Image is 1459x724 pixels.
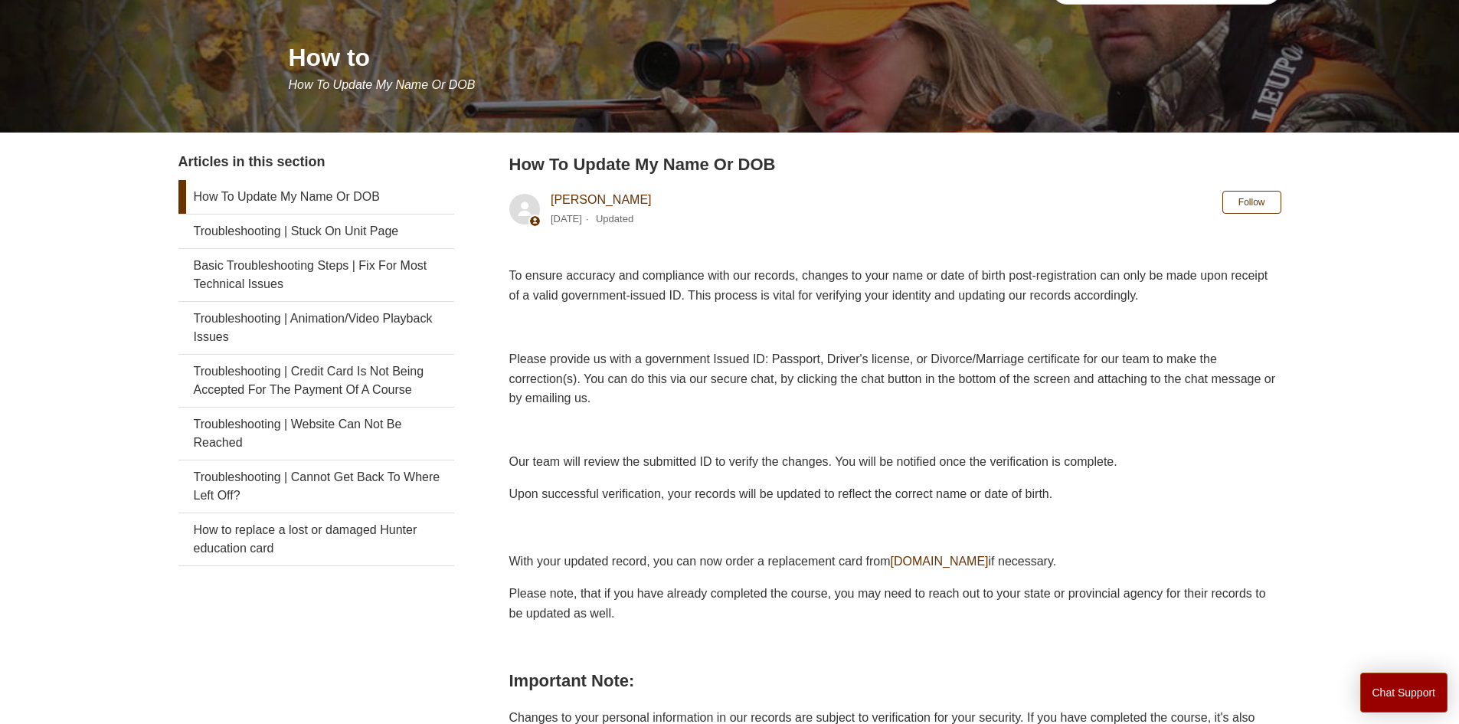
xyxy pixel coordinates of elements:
[178,460,454,513] a: Troubleshooting | Cannot Get Back To Where Left Off?
[1360,673,1448,713] button: Chat Support
[509,667,1281,694] h2: Important Note:
[509,484,1281,504] p: Upon successful verification, your records will be updated to reflect the correct name or date of...
[509,266,1281,305] p: To ensure accuracy and compliance with our records, changes to your name or date of birth post-re...
[289,39,1281,76] h1: How to
[551,213,582,224] time: 04/08/2025, 13:08
[178,513,454,565] a: How to replace a lost or damaged Hunter education card
[178,355,454,407] a: Troubleshooting | Credit Card Is Not Being Accepted For The Payment Of A Course
[891,555,989,568] a: [DOMAIN_NAME]
[178,249,454,301] a: Basic Troubleshooting Steps | Fix For Most Technical Issues
[509,152,1281,177] h2: How To Update My Name Or DOB
[509,552,1281,572] p: With your updated record, you can now order a replacement card from if necessary.
[289,78,476,91] span: How To Update My Name Or DOB
[178,215,454,248] a: Troubleshooting | Stuck On Unit Page
[178,408,454,460] a: Troubleshooting | Website Can Not Be Reached
[1222,191,1281,214] button: Follow Article
[178,180,454,214] a: How To Update My Name Or DOB
[178,302,454,354] a: Troubleshooting | Animation/Video Playback Issues
[509,352,1276,405] span: Please provide us with a government Issued ID: Passport, Driver's license, or Divorce/Marriage ce...
[551,193,652,206] a: [PERSON_NAME]
[509,455,1117,468] span: Our team will review the submitted ID to verify the changes. You will be notified once the verifi...
[596,213,633,224] li: Updated
[509,587,1266,620] span: Please note, that if you have already completed the course, you may need to reach out to your sta...
[178,154,325,169] span: Articles in this section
